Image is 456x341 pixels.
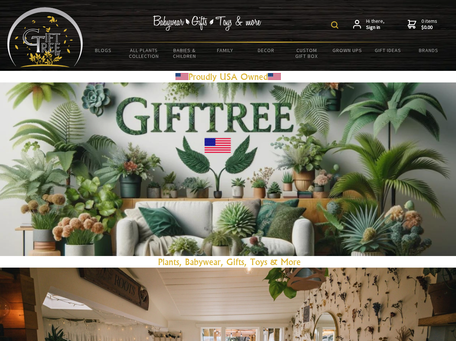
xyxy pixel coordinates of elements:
img: Babywear - Gifts - Toys & more [153,16,261,31]
img: product search [331,21,338,29]
a: Hi there,Sign in [353,18,385,31]
strong: Sign in [366,24,385,31]
a: Brands [408,43,449,58]
a: Gift Ideas [368,43,408,58]
a: Proudly USA Owned [188,71,268,82]
a: Decor [246,43,286,58]
a: Babies & Children [164,43,205,64]
a: All Plants Collection [124,43,165,64]
a: Custom Gift Box [286,43,327,64]
a: Grown Ups [327,43,368,58]
a: Family [205,43,246,58]
span: Hi there, [366,18,385,31]
a: 0 items$0.00 [408,18,437,31]
a: Plants, Babywear, Gifts, Toys & Mor [158,256,296,267]
img: Babyware - Gifts - Toys and more... [7,7,83,67]
strong: $0.00 [421,24,437,31]
span: 0 items [421,18,437,31]
a: BLOGS [83,43,124,58]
